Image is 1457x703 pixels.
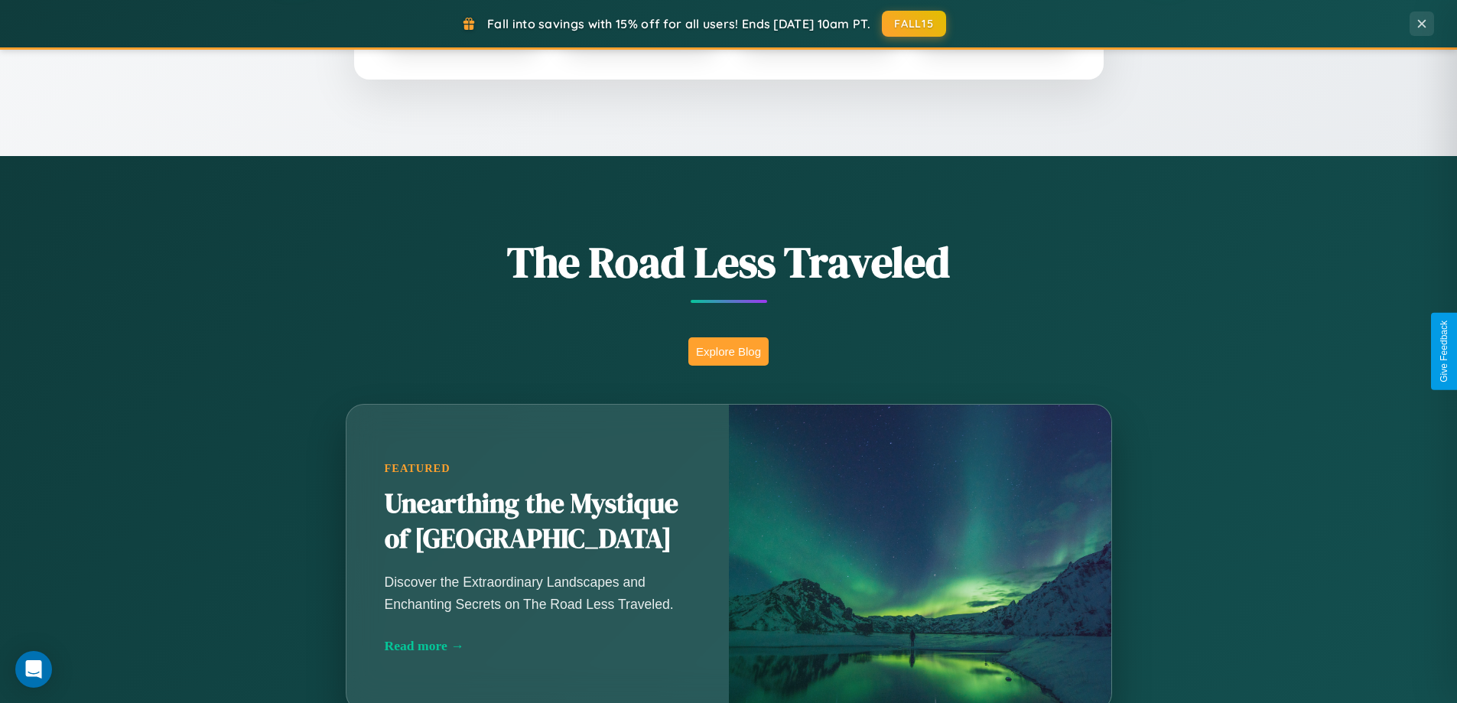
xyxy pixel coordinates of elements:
button: Explore Blog [688,337,769,366]
h1: The Road Less Traveled [270,233,1188,291]
div: Give Feedback [1439,321,1449,382]
span: Fall into savings with 15% off for all users! Ends [DATE] 10am PT. [487,16,870,31]
div: Featured [385,462,691,475]
div: Open Intercom Messenger [15,651,52,688]
h2: Unearthing the Mystique of [GEOGRAPHIC_DATA] [385,487,691,557]
button: FALL15 [882,11,946,37]
p: Discover the Extraordinary Landscapes and Enchanting Secrets on The Road Less Traveled. [385,571,691,614]
div: Read more → [385,638,691,654]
